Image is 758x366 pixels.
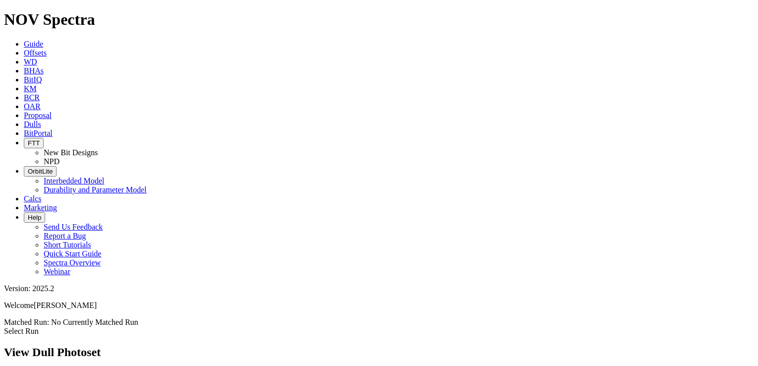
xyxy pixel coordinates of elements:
a: Send Us Feedback [44,223,103,231]
h1: NOV Spectra [4,10,754,29]
a: Interbedded Model [44,177,104,185]
span: No Currently Matched Run [51,318,138,326]
a: BCR [24,93,40,102]
a: Short Tutorials [44,241,91,249]
a: WD [24,58,37,66]
a: New Bit Designs [44,148,98,157]
a: Guide [24,40,43,48]
a: Spectra Overview [44,258,101,267]
a: Quick Start Guide [44,249,101,258]
span: FTT [28,139,40,147]
a: BitPortal [24,129,53,137]
a: Select Run [4,327,39,335]
span: OrbitLite [28,168,53,175]
p: Welcome [4,301,754,310]
button: Help [24,212,45,223]
h2: View Dull Photoset [4,346,754,359]
a: Report a Bug [44,232,86,240]
span: Help [28,214,41,221]
button: FTT [24,138,44,148]
a: KM [24,84,37,93]
span: [PERSON_NAME] [34,301,97,309]
a: Dulls [24,120,41,128]
a: Calcs [24,194,42,203]
a: NPD [44,157,60,166]
a: BHAs [24,66,44,75]
span: Matched Run: [4,318,49,326]
a: BitIQ [24,75,42,84]
button: OrbitLite [24,166,57,177]
div: Version: 2025.2 [4,284,754,293]
a: Offsets [24,49,47,57]
a: OAR [24,102,41,111]
a: Durability and Parameter Model [44,185,147,194]
a: Marketing [24,203,57,212]
a: Proposal [24,111,52,120]
a: Webinar [44,267,70,276]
